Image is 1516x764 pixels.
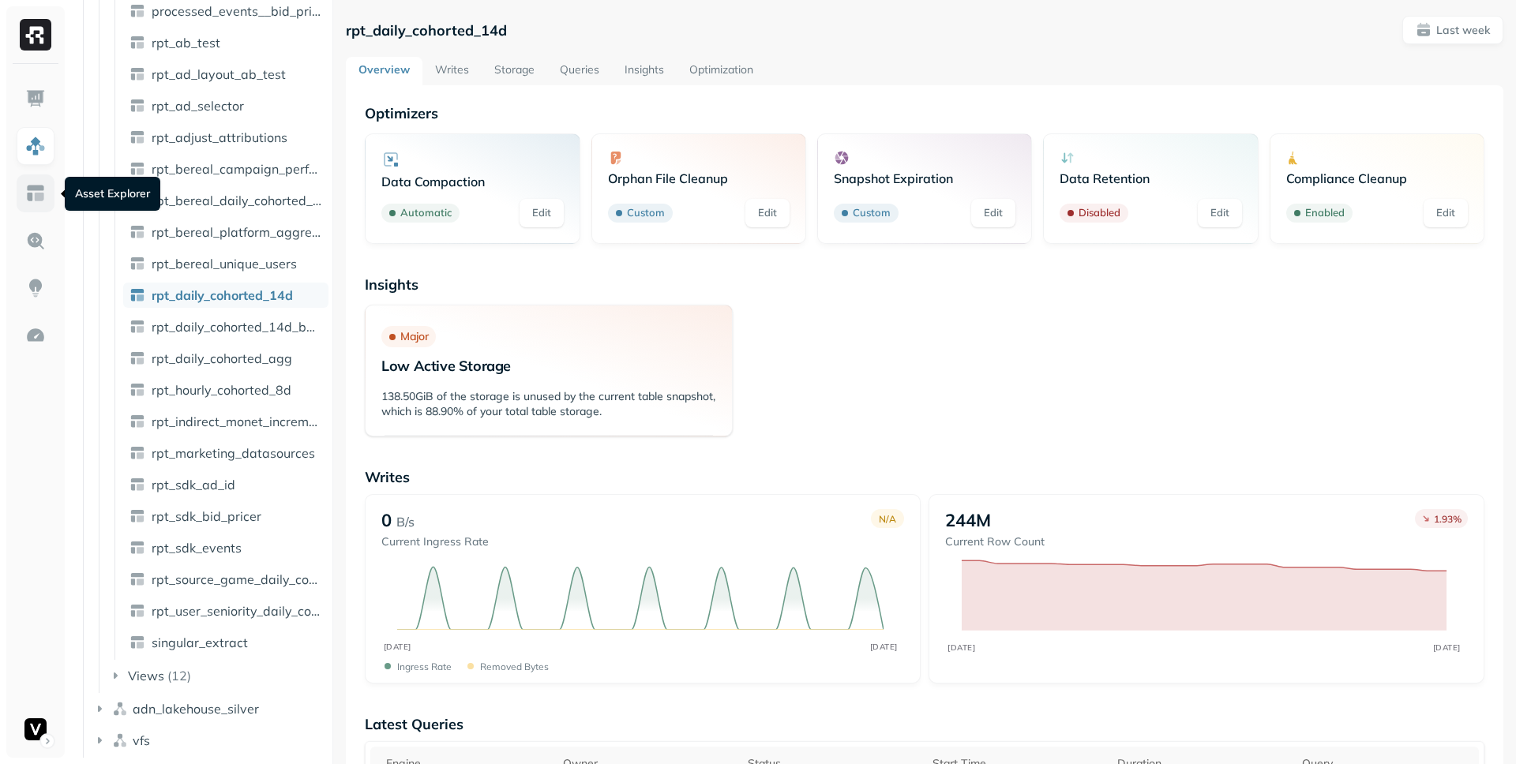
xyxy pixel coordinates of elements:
[853,205,891,221] p: Custom
[123,409,328,434] a: rpt_indirect_monet_increment
[123,219,328,245] a: rpt_bereal_platform_aggregations
[947,642,975,652] tspan: [DATE]
[25,88,46,109] img: Dashboard
[945,509,991,531] p: 244M
[133,701,259,717] span: adn_lakehouse_silver
[1060,170,1241,186] p: Data Retention
[129,445,145,461] img: table
[480,661,549,672] p: Removed bytes
[129,161,145,177] img: table
[112,732,128,748] img: namespace
[129,98,145,114] img: table
[129,382,145,398] img: table
[129,35,145,51] img: table
[129,350,145,366] img: table
[129,635,145,650] img: table
[129,319,145,335] img: table
[870,642,898,652] tspan: [DATE]
[152,414,322,429] span: rpt_indirect_monet_increment
[123,93,328,118] a: rpt_ad_selector
[381,509,392,531] p: 0
[123,283,328,308] a: rpt_daily_cohorted_14d
[25,136,46,156] img: Assets
[129,66,145,82] img: table
[365,104,1484,122] p: Optimizers
[92,696,327,721] button: adn_lakehouse_silver
[152,35,220,51] span: rpt_ab_test
[152,3,322,19] span: processed_events__bid_pricer_log_competitors
[152,445,315,461] span: rpt_marketing_datasources
[129,540,145,556] img: table
[123,472,328,497] a: rpt_sdk_ad_id
[25,230,46,251] img: Query Explorer
[400,205,452,221] p: Automatic
[422,57,482,85] a: Writes
[677,57,766,85] a: Optimization
[20,19,51,51] img: Ryft
[152,635,248,650] span: singular_extract
[1434,513,1462,525] p: 1.93 %
[152,287,293,303] span: rpt_daily_cohorted_14d
[152,571,322,587] span: rpt_source_game_daily_cohorted_agg
[24,718,47,740] img: Voodoo
[112,701,128,717] img: namespace
[129,477,145,492] img: table
[381,534,489,549] p: Current Ingress Rate
[1436,23,1490,38] p: Last week
[152,161,322,177] span: rpt_bereal_campaign_performance
[1402,16,1503,44] button: Last week
[381,174,563,189] p: Data Compaction
[123,630,328,655] a: singular_extract
[612,57,677,85] a: Insights
[129,603,145,619] img: table
[65,177,160,211] div: Asset Explorer
[971,199,1015,227] a: Edit
[152,256,297,272] span: rpt_bereal_unique_users
[92,728,327,753] button: vfs
[123,377,328,403] a: rpt_hourly_cohorted_8d
[547,57,612,85] a: Queries
[365,468,1484,486] p: Writes
[152,350,292,366] span: rpt_daily_cohorted_agg
[1433,642,1461,652] tspan: [DATE]
[123,251,328,276] a: rpt_bereal_unique_users
[123,346,328,371] a: rpt_daily_cohorted_agg
[123,440,328,466] a: rpt_marketing_datasources
[945,534,1045,549] p: Current Row Count
[400,329,428,344] p: Major
[365,715,1484,733] p: Latest Queries
[1198,199,1242,227] a: Edit
[129,414,145,429] img: table
[129,571,145,587] img: table
[152,540,242,556] span: rpt_sdk_events
[133,732,150,748] span: vfs
[152,508,261,524] span: rpt_sdk_bid_pricer
[346,57,422,85] a: Overview
[1424,199,1468,227] a: Edit
[381,389,716,419] p: 138.50GiB of the storage is unused by the current table snapshot, which is 88.90% of your total t...
[152,66,286,82] span: rpt_ad_layout_ab_test
[129,129,145,145] img: table
[123,156,328,182] a: rpt_bereal_campaign_performance
[25,183,46,204] img: Asset Explorer
[107,663,328,688] button: Views(12)
[129,287,145,303] img: table
[123,62,328,87] a: rpt_ad_layout_ab_test
[346,21,507,39] p: rpt_daily_cohorted_14d
[152,319,322,335] span: rpt_daily_cohorted_14d_backup
[152,382,291,398] span: rpt_hourly_cohorted_8d
[745,199,790,227] a: Edit
[608,170,790,186] p: Orphan File Cleanup
[123,535,328,560] a: rpt_sdk_events
[123,314,328,339] a: rpt_daily_cohorted_14d_backup
[152,224,322,240] span: rpt_bereal_platform_aggregations
[396,512,415,531] p: B/s
[152,98,244,114] span: rpt_ad_selector
[167,668,191,683] p: ( 12 )
[129,256,145,272] img: table
[128,668,164,683] span: Views
[25,325,46,346] img: Optimization
[1286,170,1468,186] p: Compliance Cleanup
[520,199,564,227] a: Edit
[123,188,328,213] a: rpt_bereal_daily_cohorted_agg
